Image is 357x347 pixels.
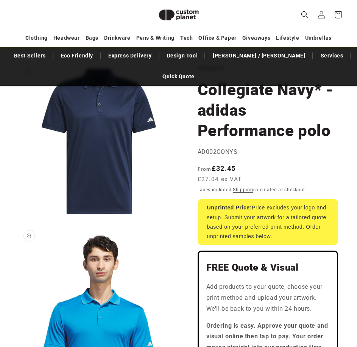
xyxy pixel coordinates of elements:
[198,175,242,184] span: £27.04 ex VAT
[305,31,332,45] a: Umbrellas
[198,166,212,172] span: From
[276,31,299,45] a: Lifestyle
[209,49,309,62] a: [PERSON_NAME] / [PERSON_NAME]
[136,31,175,45] a: Pens & Writing
[10,49,50,62] a: Best Sellers
[104,49,156,62] a: Express Delivery
[296,6,313,23] summary: Search
[317,49,347,62] a: Services
[207,204,252,211] strong: Unprinted Price:
[159,70,198,83] a: Quick Quote
[206,262,330,274] h2: FREE Quote & Visual
[206,282,330,314] p: Add products to your quote, choose your print method and upload your artwork. We'll be back to yo...
[180,31,193,45] a: Tech
[198,199,338,245] div: Price excludes your logo and setup. Submit your artwork for a tailored quote based on your prefer...
[25,31,48,45] a: Clothing
[86,31,98,45] a: Bags
[53,31,80,45] a: Headwear
[198,164,236,172] strong: £32.45
[198,148,238,155] span: AD002CONYS
[198,80,338,141] h1: Collegiate Navy* - adidas Performance polo
[57,49,97,62] a: Eco Friendly
[233,187,253,192] a: Shipping
[198,186,338,194] div: Taxes included. calculated at checkout.
[242,31,270,45] a: Giveaways
[163,49,202,62] a: Design Tool
[198,31,236,45] a: Office & Paper
[104,31,130,45] a: Drinkware
[152,3,205,27] img: Custom Planet
[231,265,357,347] iframe: Chat Widget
